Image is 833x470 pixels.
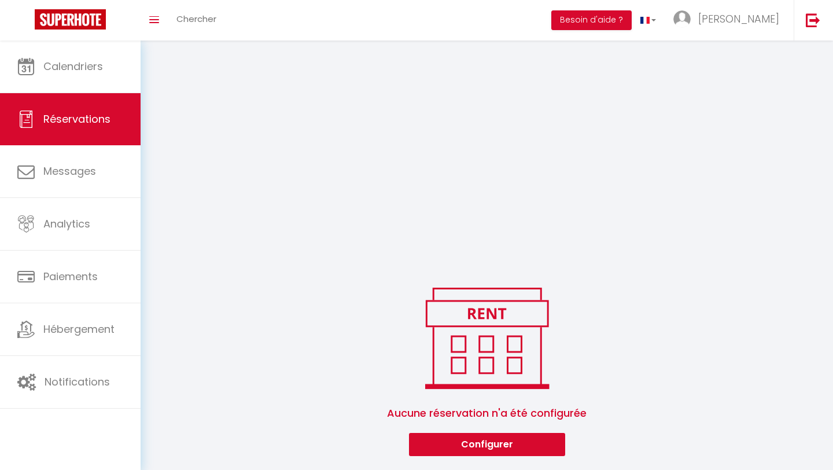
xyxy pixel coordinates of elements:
span: [PERSON_NAME] [698,12,779,26]
span: Calendriers [43,59,103,74]
span: Hébergement [43,322,115,336]
span: Chercher [176,13,216,25]
span: Analytics [43,216,90,231]
button: Besoin d'aide ? [551,10,632,30]
button: Configurer [409,433,565,456]
span: Notifications [45,374,110,389]
img: Super Booking [35,9,106,30]
img: ... [673,10,691,28]
span: Réservations [43,112,110,126]
span: Aucune réservation n'a été configurée [154,394,819,433]
img: rent.png [413,282,561,394]
span: Messages [43,164,96,178]
span: Paiements [43,269,98,284]
img: logout [806,13,820,27]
